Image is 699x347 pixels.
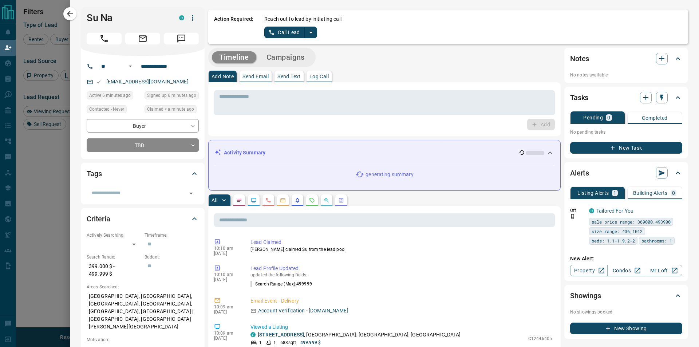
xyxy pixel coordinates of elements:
span: Active 6 minutes ago [89,92,131,99]
p: Add Note [212,74,234,79]
svg: Listing Alerts [295,197,300,203]
p: 10:09 am [214,304,240,309]
p: Building Alerts [633,190,668,196]
p: 10:09 am [214,331,240,336]
svg: Push Notification Only [570,214,575,219]
p: 10:10 am [214,272,240,277]
button: Open [126,62,135,71]
p: Areas Searched: [87,284,199,290]
p: Log Call [309,74,329,79]
p: Action Required: [214,15,253,38]
p: 0 [672,190,675,196]
span: Claimed < a minute ago [147,106,194,113]
span: beds: 1.1-1.9,2-2 [592,237,635,244]
div: condos.ca [589,208,594,213]
div: Showings [570,287,682,304]
p: All [212,198,217,203]
span: Call [87,33,122,44]
h2: Showings [570,290,601,301]
div: split button [264,27,317,38]
a: Property [570,265,608,276]
button: Timeline [212,51,256,63]
div: Mon Oct 13 2025 [87,91,141,102]
p: [DATE] [214,309,240,315]
p: [DATE] [214,277,240,282]
p: C12446405 [528,335,552,342]
span: 499999 [296,281,312,287]
div: Criteria [87,210,199,228]
h2: Tasks [570,92,588,103]
p: 1 [273,339,276,346]
p: Lead Claimed [250,238,552,246]
p: , [GEOGRAPHIC_DATA], [GEOGRAPHIC_DATA], [GEOGRAPHIC_DATA] [258,331,461,339]
p: Lead Profile Updated [250,265,552,272]
svg: Emails [280,197,286,203]
svg: Lead Browsing Activity [251,197,257,203]
svg: Notes [236,197,242,203]
svg: Email Valid [96,79,101,84]
p: No showings booked [570,309,682,315]
p: Reach out to lead by initiating call [264,15,341,23]
p: 499.999 $ [300,339,321,346]
span: Contacted - Never [89,106,124,113]
span: Signed up 6 minutes ago [147,92,196,99]
span: sale price range: 369000,493900 [592,218,671,225]
div: Buyer [87,119,199,133]
a: Tailored For You [596,208,633,214]
span: Message [164,33,199,44]
div: Notes [570,50,682,67]
div: Alerts [570,164,682,182]
p: 683 sqft [280,339,296,346]
h2: Tags [87,168,102,180]
p: [GEOGRAPHIC_DATA], [GEOGRAPHIC_DATA], [GEOGRAPHIC_DATA], [GEOGRAPHIC_DATA], [GEOGRAPHIC_DATA], [G... [87,290,199,333]
div: TBD [87,138,199,152]
div: Mon Oct 13 2025 [145,91,199,102]
p: Account Verification - [DOMAIN_NAME] [258,307,348,315]
p: Off [570,207,585,214]
p: Budget: [145,254,199,260]
p: 399.000 $ - 499.999 $ [87,260,141,280]
a: [STREET_ADDRESS] [258,332,304,338]
span: Email [125,33,160,44]
p: Viewed a Listing [250,323,552,331]
h2: Notes [570,53,589,64]
p: [DATE] [214,251,240,256]
p: No pending tasks [570,127,682,138]
div: Mon Oct 13 2025 [145,105,199,115]
a: Mr.Loft [645,265,682,276]
svg: Agent Actions [338,197,344,203]
a: Condos [607,265,645,276]
button: New Showing [570,323,682,334]
p: 0 [607,115,610,120]
div: condos.ca [179,15,184,20]
h1: Su Na [87,12,168,24]
p: 1 [613,190,616,196]
h2: Criteria [87,213,110,225]
button: Campaigns [259,51,312,63]
a: [EMAIL_ADDRESS][DOMAIN_NAME] [106,79,189,84]
p: Send Email [242,74,269,79]
p: Pending [583,115,603,120]
button: Open [186,188,196,198]
svg: Requests [309,197,315,203]
p: [DATE] [214,336,240,341]
p: 10:10 am [214,246,240,251]
div: condos.ca [250,332,256,337]
svg: Calls [265,197,271,203]
p: Send Text [277,74,301,79]
p: [PERSON_NAME] claimed Su from the lead pool [250,246,552,253]
p: Search Range (Max) : [250,281,312,287]
p: Completed [642,115,668,121]
p: updated the following fields: [250,272,552,277]
p: No notes available [570,72,682,78]
p: Timeframe: [145,232,199,238]
h2: Alerts [570,167,589,179]
svg: Opportunities [324,197,329,203]
button: Call Lead [264,27,305,38]
p: New Alert: [570,255,682,263]
button: New Task [570,142,682,154]
p: 1 [259,339,262,346]
div: Activity Summary [214,146,554,159]
p: Activity Summary [224,149,265,157]
div: Tags [87,165,199,182]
